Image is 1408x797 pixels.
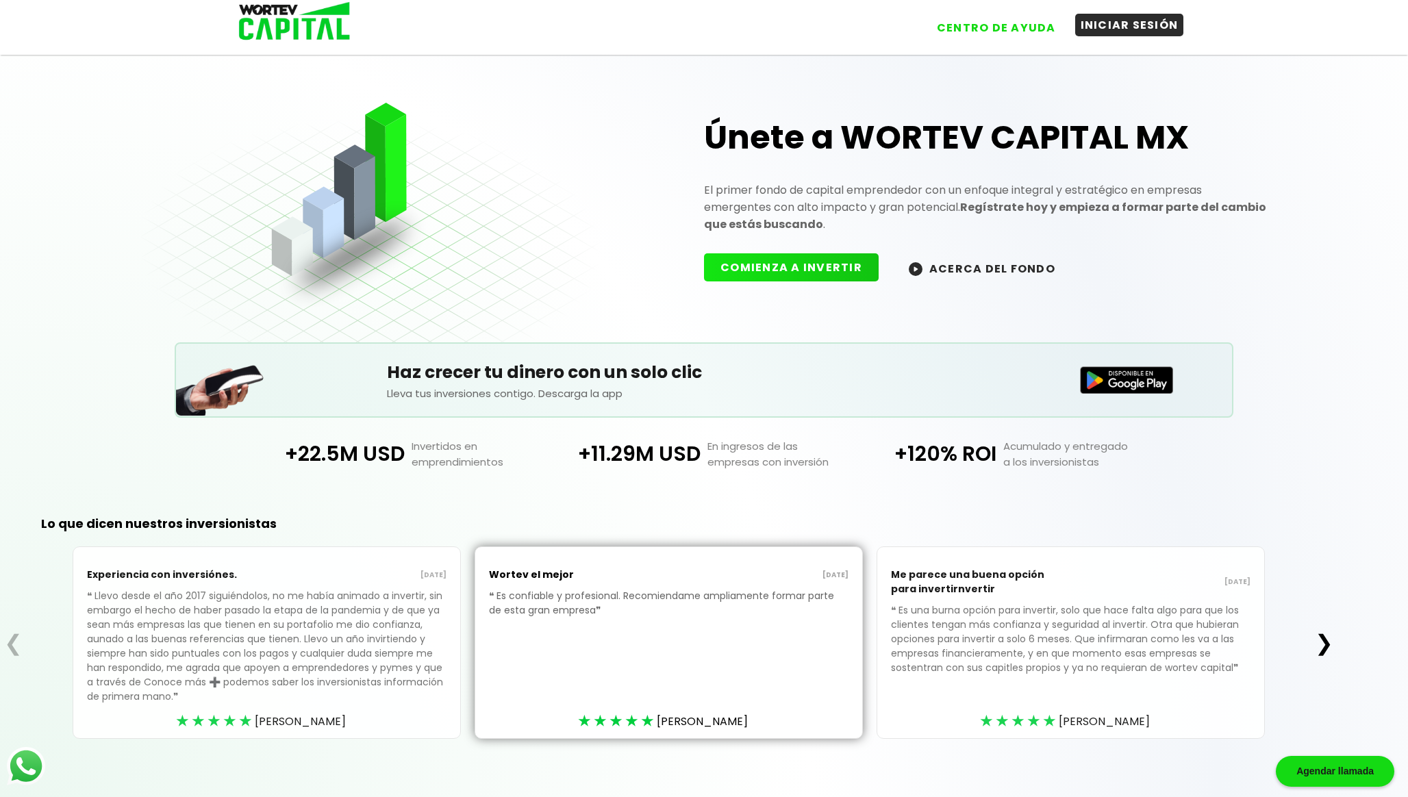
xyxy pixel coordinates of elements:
a: CENTRO DE AYUDA [918,6,1061,39]
button: ❯ [1311,629,1337,657]
p: +11.29M USD [556,438,701,470]
span: ❝ [891,603,898,617]
p: Acumulado y entregado a los inversionistas [996,438,1148,470]
span: ❝ [489,589,496,603]
p: [DATE] [267,570,447,581]
span: ❞ [596,603,603,617]
img: wortev-capital-acerca-del-fondo [909,262,922,276]
button: COMIENZA A INVERTIR [704,253,879,281]
p: Me parece una buena opción para invertirnvertir [891,561,1071,603]
p: Llevo desde el año 2017 siguiéndolos, no me había animado a invertir, sin embargo el hecho de hab... [87,589,447,724]
span: [PERSON_NAME] [657,713,748,730]
img: Teléfono [176,348,265,416]
span: [PERSON_NAME] [1059,713,1150,730]
strong: Regístrate hoy y empieza a formar parte del cambio que estás buscando [704,199,1266,232]
button: ACERCA DEL FONDO [892,253,1072,283]
a: COMIENZA A INVERTIR [704,260,892,275]
div: ★★★★★ [980,711,1059,731]
p: [DATE] [1071,577,1251,587]
p: [DATE] [669,570,849,581]
span: [PERSON_NAME] [255,713,346,730]
p: Lleva tus inversiones contigo. Descarga la app [387,385,1020,401]
div: Agendar llamada [1276,756,1394,787]
button: CENTRO DE AYUDA [931,16,1061,39]
p: Es confiable y profesional. Recomiendame ampliamente formar parte de esta gran empresa [489,589,848,638]
span: ❞ [1233,661,1241,674]
p: Wortev el mejor [489,561,669,589]
p: Invertidos en emprendimientos [405,438,556,470]
p: +22.5M USD [260,438,405,470]
span: ❝ [87,589,95,603]
p: Es una burna opción para invertir, solo que hace falta algo para que los clientes tengan más conf... [891,603,1250,696]
img: Disponible en Google Play [1080,366,1173,394]
p: En ingresos de las empresas con inversión [701,438,852,470]
p: El primer fondo de capital emprendedor con un enfoque integral y estratégico en empresas emergent... [704,181,1267,233]
div: ★★★★★ [578,711,657,731]
p: Experiencia con inversiónes. [87,561,267,589]
a: INICIAR SESIÓN [1061,6,1184,39]
p: +120% ROI [852,438,996,470]
button: INICIAR SESIÓN [1075,14,1184,36]
h5: Haz crecer tu dinero con un solo clic [387,359,1020,385]
img: logos_whatsapp-icon.242b2217.svg [7,747,45,785]
span: ❞ [173,690,181,703]
h1: Únete a WORTEV CAPITAL MX [704,116,1267,160]
div: ★★★★★ [176,711,255,731]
